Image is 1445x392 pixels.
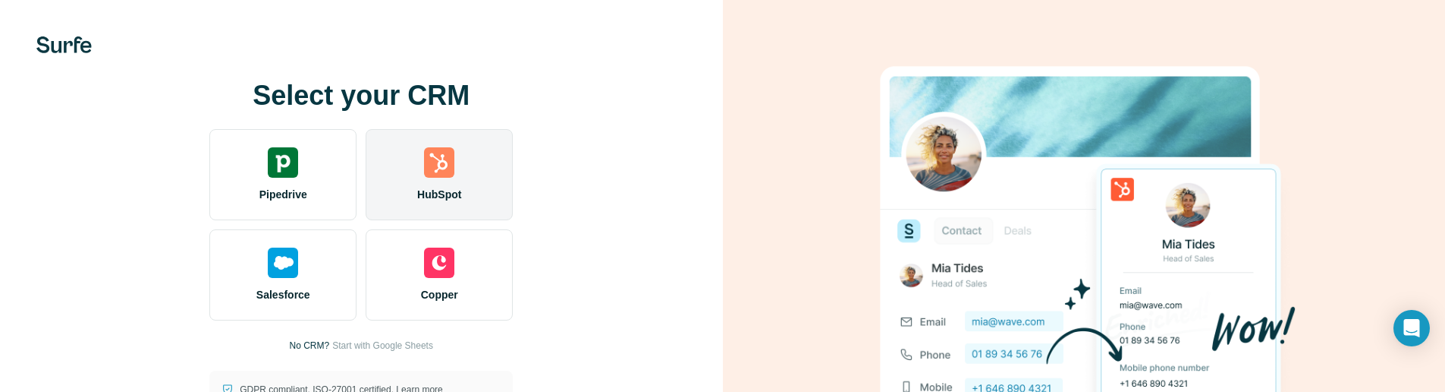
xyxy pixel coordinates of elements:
img: Surfe's logo [36,36,92,53]
span: HubSpot [417,187,461,202]
span: Copper [421,287,458,302]
img: salesforce's logo [268,248,298,278]
p: No CRM? [290,339,330,352]
div: Open Intercom Messenger [1393,310,1430,346]
button: Start with Google Sheets [332,339,433,352]
img: hubspot's logo [424,147,454,178]
h1: Select your CRM [209,81,513,111]
span: Pipedrive [259,187,307,202]
img: pipedrive's logo [268,147,298,178]
span: Salesforce [256,287,310,302]
img: copper's logo [424,248,454,278]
